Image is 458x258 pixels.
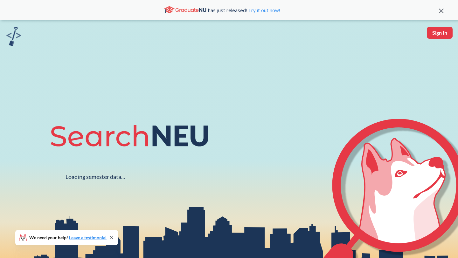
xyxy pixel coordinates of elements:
a: Try it out now! [247,7,280,13]
button: Sign In [427,27,453,39]
div: Loading semester data... [66,173,125,180]
span: We need your help! [29,235,107,240]
a: sandbox logo [6,27,21,48]
img: sandbox logo [6,27,21,46]
a: Leave a testimonial [69,235,107,240]
span: has just released! [208,7,280,14]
